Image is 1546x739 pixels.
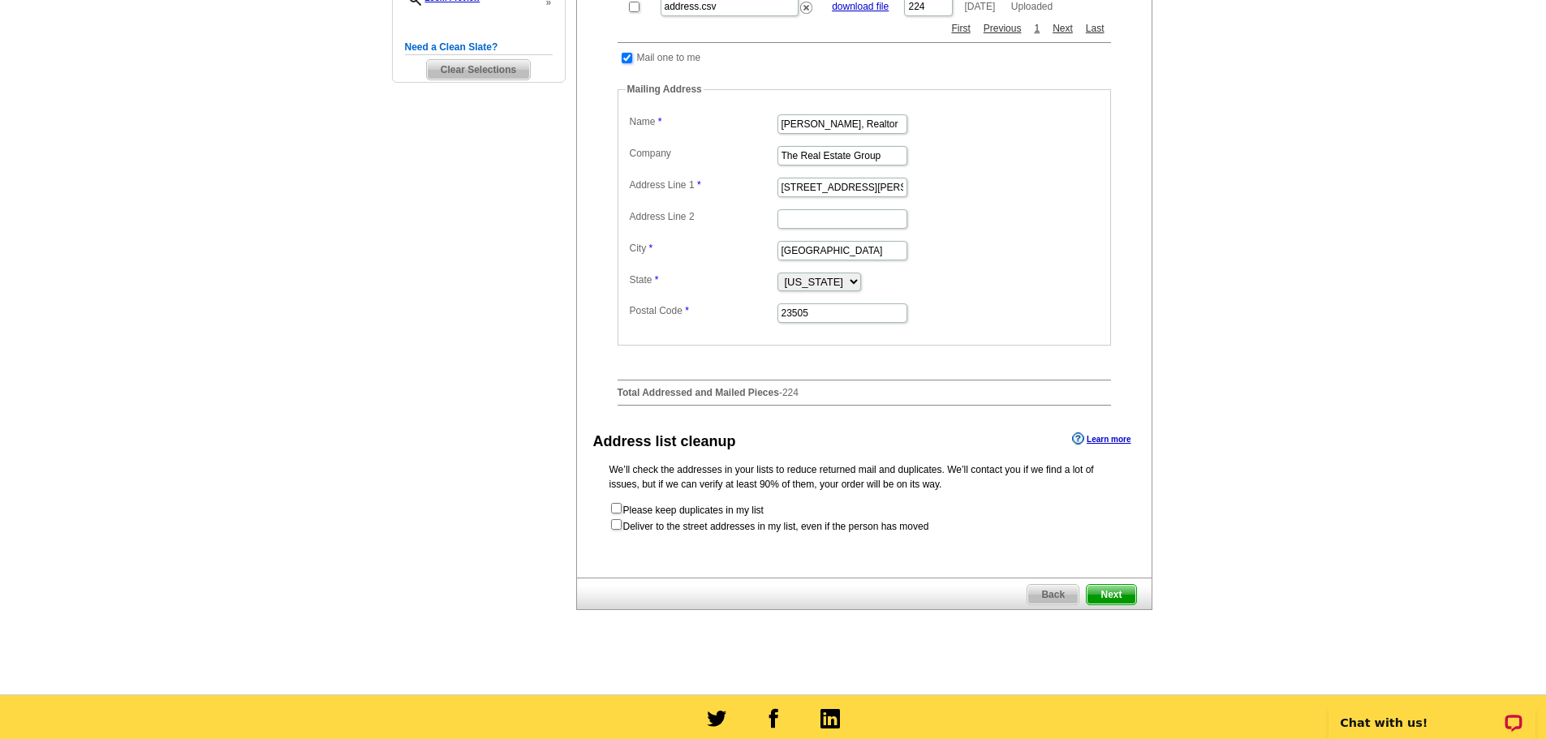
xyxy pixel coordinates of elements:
[630,114,776,129] label: Name
[630,209,776,224] label: Address Line 2
[1318,688,1546,739] iframe: LiveChat chat widget
[782,387,799,398] span: 224
[947,21,974,36] a: First
[980,21,1026,36] a: Previous
[832,1,889,12] a: download file
[626,82,704,97] legend: Mailing Address
[427,60,530,79] span: Clear Selections
[1049,21,1077,36] a: Next
[609,462,1119,492] p: We’ll check the addresses in your lists to reduce returned mail and duplicates. We’ll contact you...
[630,178,776,192] label: Address Line 1
[1087,585,1135,604] span: Next
[405,40,553,55] h5: Need a Clean Slate?
[1072,432,1130,445] a: Learn more
[630,146,776,161] label: Company
[1030,21,1044,36] a: 1
[630,273,776,287] label: State
[1027,585,1079,604] span: Back
[593,431,736,453] div: Address list cleanup
[1082,21,1109,36] a: Last
[630,303,776,318] label: Postal Code
[1027,584,1079,605] a: Back
[618,387,779,398] strong: Total Addressed and Mailed Pieces
[630,241,776,256] label: City
[636,49,702,66] td: Mail one to me
[800,2,812,14] img: delete.png
[609,501,1119,534] form: Please keep duplicates in my list Deliver to the street addresses in my list, even if the person ...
